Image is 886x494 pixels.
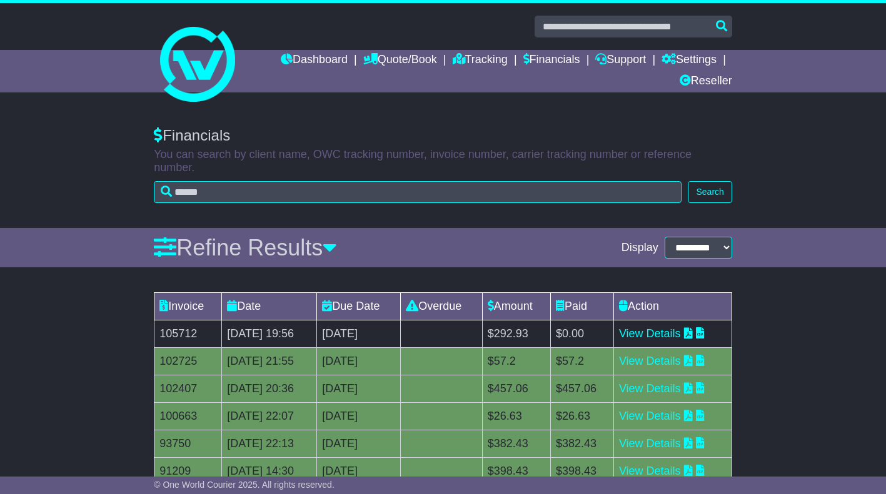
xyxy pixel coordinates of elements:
[154,403,222,430] td: 100663
[688,181,732,203] button: Search
[680,71,732,92] a: Reseller
[551,458,614,485] td: $398.43
[482,458,550,485] td: $398.43
[551,348,614,375] td: $57.2
[482,430,550,458] td: $382.43
[154,458,222,485] td: 91209
[281,50,348,71] a: Dashboard
[551,430,614,458] td: $382.43
[619,465,681,477] a: View Details
[482,293,550,320] td: Amount
[154,430,222,458] td: 93750
[317,348,401,375] td: [DATE]
[551,403,614,430] td: $26.63
[222,293,317,320] td: Date
[317,430,401,458] td: [DATE]
[622,241,658,255] span: Display
[317,458,401,485] td: [DATE]
[551,375,614,403] td: $457.06
[154,148,732,175] p: You can search by client name, OWC tracking number, invoice number, carrier tracking number or re...
[154,480,335,490] span: © One World Courier 2025. All rights reserved.
[401,293,482,320] td: Overdue
[619,437,681,450] a: View Details
[453,50,508,71] a: Tracking
[222,430,317,458] td: [DATE] 22:13
[595,50,646,71] a: Support
[619,410,681,422] a: View Details
[482,375,550,403] td: $457.06
[154,127,732,145] div: Financials
[482,403,550,430] td: $26.63
[523,50,580,71] a: Financials
[613,293,732,320] td: Action
[154,320,222,348] td: 105712
[619,382,681,395] a: View Details
[619,327,681,340] a: View Details
[154,235,337,260] a: Refine Results
[222,403,317,430] td: [DATE] 22:07
[482,320,550,348] td: $292.93
[222,320,317,348] td: [DATE] 19:56
[551,293,614,320] td: Paid
[363,50,437,71] a: Quote/Book
[619,355,681,367] a: View Details
[222,458,317,485] td: [DATE] 14:30
[662,50,717,71] a: Settings
[317,403,401,430] td: [DATE]
[317,375,401,403] td: [DATE]
[222,375,317,403] td: [DATE] 20:36
[154,375,222,403] td: 102407
[222,348,317,375] td: [DATE] 21:55
[482,348,550,375] td: $57.2
[154,348,222,375] td: 102725
[154,293,222,320] td: Invoice
[317,293,401,320] td: Due Date
[551,320,614,348] td: $0.00
[317,320,401,348] td: [DATE]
